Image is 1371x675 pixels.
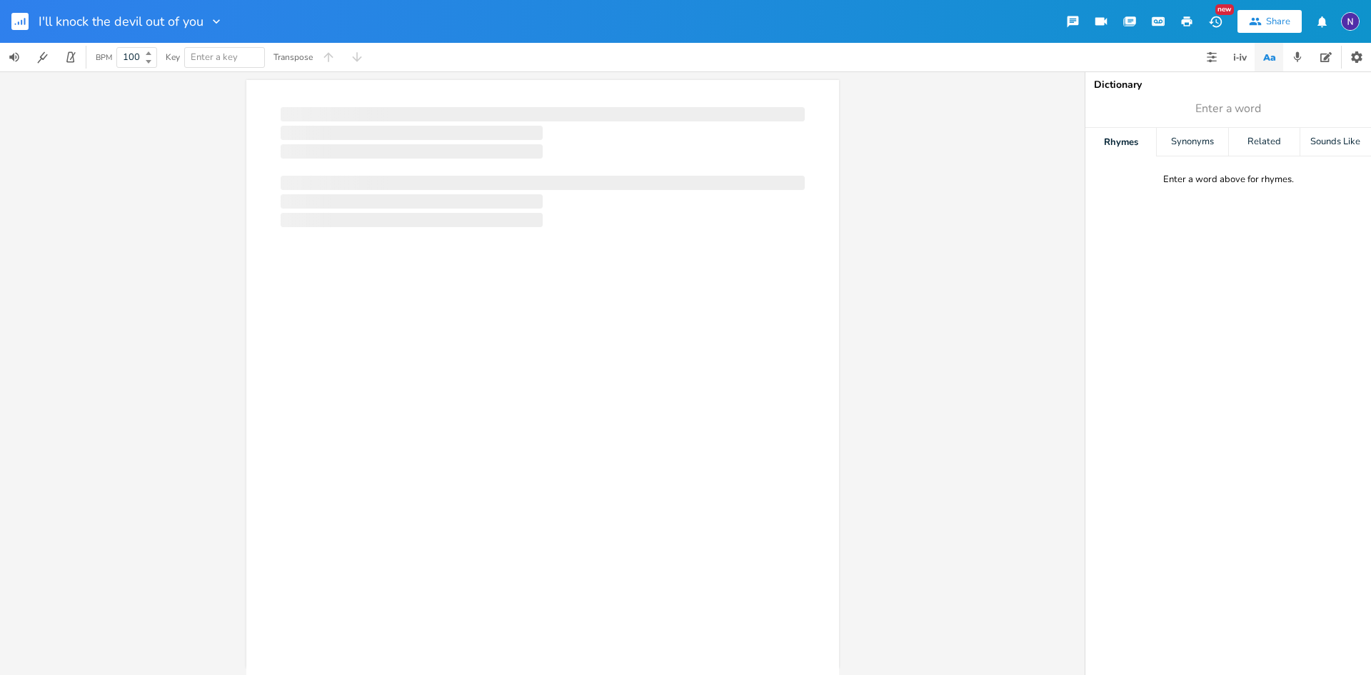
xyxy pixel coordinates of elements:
div: Dictionary [1094,80,1362,90]
div: New [1215,4,1234,15]
span: Enter a word [1195,101,1261,117]
div: BPM [96,54,112,61]
div: Enter a word above for rhymes. [1163,174,1294,186]
span: Enter a key [191,51,238,64]
div: Synonyms [1157,128,1227,156]
button: Share [1237,10,1302,33]
div: Rhymes [1085,128,1156,156]
div: Sounds Like [1300,128,1371,156]
div: Related [1229,128,1300,156]
div: Transpose [273,53,313,61]
div: Key [166,53,180,61]
div: Share [1266,15,1290,28]
img: Nathan Seeger [1341,12,1360,31]
span: I'll knock the devil out of you [39,15,204,28]
button: New [1201,9,1230,34]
